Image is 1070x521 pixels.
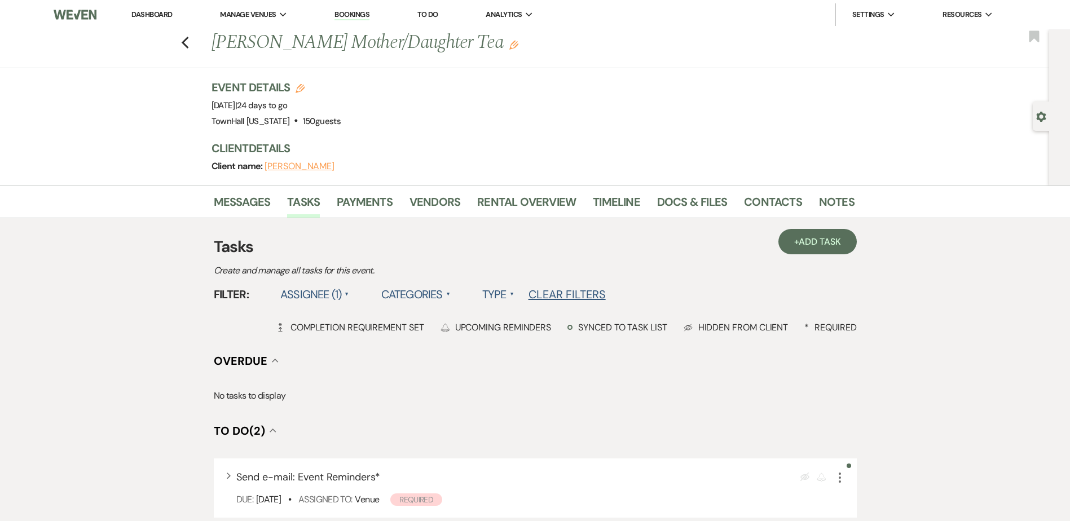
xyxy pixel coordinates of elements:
[657,193,727,218] a: Docs & Files
[298,493,352,505] span: Assigned To:
[509,39,518,50] button: Edit
[236,472,380,482] button: Send e-mail: Event Reminders*
[567,321,667,333] div: Synced to task list
[276,321,424,333] div: Completion Requirement Set
[529,289,606,300] button: Clear Filters
[446,290,451,299] span: ▲
[778,229,856,254] a: +Add Task
[482,284,514,304] label: Type
[236,470,380,484] span: Send e-mail: Event Reminders *
[409,193,460,218] a: Vendors
[337,193,393,218] a: Payments
[417,10,438,19] a: To Do
[345,290,349,299] span: ▲
[212,29,717,56] h1: [PERSON_NAME] Mother/Daughter Tea
[214,388,857,403] p: No tasks to display
[131,10,172,19] a: Dashboard
[235,100,288,111] span: |
[510,290,514,299] span: ▲
[593,193,640,218] a: Timeline
[212,80,341,95] h3: Event Details
[288,493,291,505] b: •
[287,193,320,218] a: Tasks
[265,162,334,171] button: [PERSON_NAME]
[852,9,884,20] span: Settings
[212,116,290,127] span: TownHall [US_STATE]
[303,116,341,127] span: 150 guests
[214,425,276,436] button: To Do(2)
[214,235,857,259] h3: Tasks
[220,9,276,20] span: Manage Venues
[804,321,856,333] div: Required
[943,9,981,20] span: Resources
[334,10,369,20] a: Bookings
[214,263,609,278] p: Create and manage all tasks for this event.
[214,354,267,368] span: Overdue
[1036,111,1046,121] button: Open lead details
[256,493,281,505] span: [DATE]
[54,3,96,27] img: Weven Logo
[477,193,576,218] a: Rental Overview
[237,100,288,111] span: 24 days to go
[441,321,552,333] div: Upcoming Reminders
[381,284,451,304] label: Categories
[214,423,265,438] span: To Do (2)
[214,193,271,218] a: Messages
[390,493,442,506] span: Required
[819,193,855,218] a: Notes
[214,286,249,303] span: Filter:
[355,493,379,505] span: Venue
[236,493,253,505] span: Due:
[280,284,350,304] label: Assignee (1)
[212,160,265,172] span: Client name:
[212,140,843,156] h3: Client Details
[486,9,522,20] span: Analytics
[744,193,802,218] a: Contacts
[799,236,840,248] span: Add Task
[212,100,288,111] span: [DATE]
[214,355,279,367] button: Overdue
[684,321,789,333] div: Hidden from Client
